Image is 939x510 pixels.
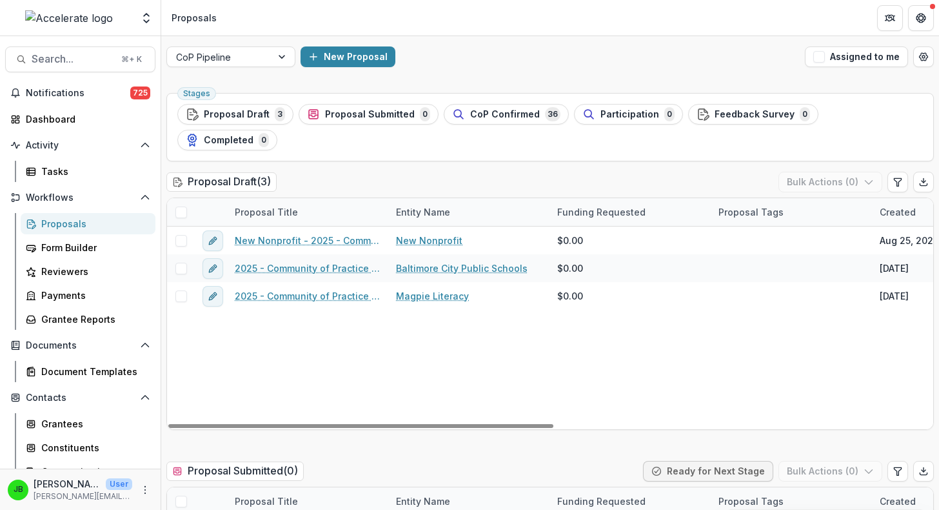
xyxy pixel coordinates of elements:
p: [PERSON_NAME][EMAIL_ADDRESS][PERSON_NAME][DOMAIN_NAME] [34,491,132,502]
span: Activity [26,140,135,151]
a: Communications [21,461,155,482]
div: Entity Name [388,198,549,226]
div: Proposal Tags [711,495,791,508]
div: Jennifer Bronson [14,485,23,494]
div: Created [872,205,924,219]
div: Aug 25, 2025 [880,234,938,247]
button: Open Workflows [5,187,155,208]
div: Dashboard [26,112,145,126]
span: Workflows [26,192,135,203]
p: User [106,478,132,490]
div: Entity Name [388,495,458,508]
div: [DATE] [880,289,909,303]
a: Magpie Literacy [396,289,469,303]
span: 0 [259,133,269,147]
button: Completed0 [177,130,277,150]
button: Open Activity [5,135,155,156]
span: Feedback Survey [715,109,795,120]
div: ⌘ + K [119,52,144,66]
span: Notifications [26,88,130,99]
a: 2025 - Community of Practice form [235,261,381,275]
span: Search... [32,53,114,65]
div: Created [872,495,924,508]
button: Assigned to me [805,46,908,67]
span: Contacts [26,393,135,403]
button: Feedback Survey0 [688,104,818,125]
a: Baltimore City Public Schools [396,261,528,275]
div: Grantee Reports [41,312,145,326]
div: Grantees [41,417,145,431]
span: Completed [204,135,253,146]
a: New Nonprofit - 2025 - Community of Practice form [235,234,381,247]
div: Proposal Title [227,205,306,219]
div: Proposal Title [227,495,306,508]
div: Entity Name [388,205,458,219]
span: $0.00 [557,234,583,247]
a: Reviewers [21,261,155,282]
a: Constituents [21,437,155,458]
button: edit [203,258,223,279]
span: Documents [26,340,135,351]
button: Bulk Actions (0) [778,172,882,192]
span: Stages [183,89,210,98]
div: Proposals [41,217,145,230]
div: Constituents [41,441,145,454]
a: Dashboard [5,108,155,130]
nav: breadcrumb [166,8,222,27]
a: Grantee Reports [21,309,155,330]
button: Bulk Actions (0) [778,461,882,482]
button: Participation0 [574,104,683,125]
a: Grantees [21,413,155,434]
a: Tasks [21,161,155,182]
span: 36 [545,107,560,121]
h2: Proposal Draft ( 3 ) [166,172,277,191]
button: Partners [877,5,903,31]
button: edit [203,286,223,307]
div: Proposal Title [227,198,388,226]
div: Funding Requested [549,205,653,219]
button: Search... [5,46,155,72]
div: Funding Requested [549,495,653,508]
div: Form Builder [41,241,145,254]
a: New Nonprofit [396,234,462,247]
button: New Proposal [301,46,395,67]
span: CoP Confirmed [470,109,540,120]
h2: Proposal Submitted ( 0 ) [166,462,304,480]
button: Get Help [908,5,934,31]
div: [DATE] [880,261,909,275]
div: Payments [41,289,145,302]
span: 0 [420,107,430,121]
span: 3 [275,107,285,121]
div: Reviewers [41,265,145,278]
a: Form Builder [21,237,155,258]
button: Edit table settings [887,172,908,192]
button: Open entity switcher [137,5,155,31]
span: $0.00 [557,261,583,275]
a: 2025 - Community of Practice form [235,289,381,303]
p: [PERSON_NAME] [34,477,101,491]
button: Open table manager [913,46,934,67]
div: Tasks [41,165,145,178]
button: CoP Confirmed36 [444,104,569,125]
button: Proposal Submitted0 [299,104,439,125]
div: Communications [41,465,145,478]
button: Open Documents [5,335,155,356]
div: Proposal Tags [711,205,791,219]
span: 0 [664,107,675,121]
button: More [137,482,153,498]
button: Export table data [913,461,934,482]
span: Proposal Submitted [325,109,415,120]
button: Export table data [913,172,934,192]
a: Payments [21,285,155,306]
button: Edit table settings [887,461,908,482]
button: Proposal Draft3 [177,104,293,125]
a: Proposals [21,213,155,234]
div: Proposal Tags [711,198,872,226]
span: Proposal Draft [204,109,270,120]
button: Open Contacts [5,387,155,408]
div: Funding Requested [549,198,711,226]
img: Accelerate logo [25,10,113,26]
a: Document Templates [21,361,155,382]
